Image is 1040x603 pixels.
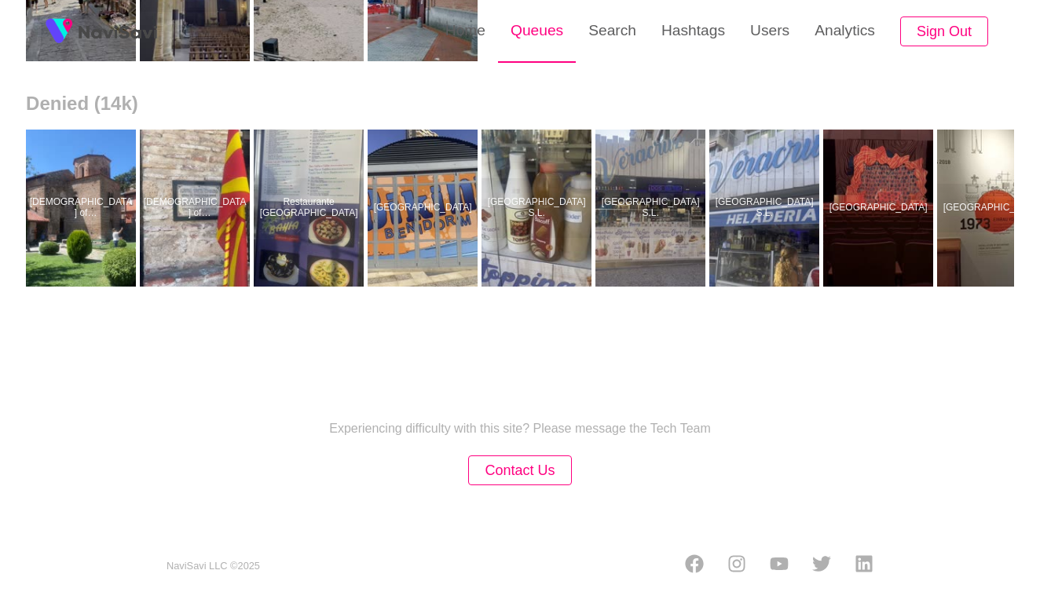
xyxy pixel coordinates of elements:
[167,561,260,572] small: NaviSavi LLC © 2025
[140,130,254,287] a: [DEMOGRAPHIC_DATA] of [DEMOGRAPHIC_DATA]Church of Hagia Sophia
[368,130,482,287] a: [GEOGRAPHIC_DATA]Bikini Beach Bar
[39,12,79,51] img: fireSpot
[823,130,937,287] a: [GEOGRAPHIC_DATA]Cadogan Hall
[482,130,595,287] a: [GEOGRAPHIC_DATA] S.L.Veracruz Beach S.L.
[254,130,368,287] a: Restaurante [GEOGRAPHIC_DATA]Restaurante La Bahía
[855,554,873,578] a: LinkedIn
[727,554,746,578] a: Instagram
[685,554,704,578] a: Facebook
[26,130,140,287] a: [DEMOGRAPHIC_DATA] of [DEMOGRAPHIC_DATA]Church of Hagia Sophia
[595,130,709,287] a: [GEOGRAPHIC_DATA] S.L.Veracruz Beach S.L.
[468,455,571,486] button: Contact Us
[329,422,711,436] p: Experiencing difficulty with this site? Please message the Tech Team
[812,554,831,578] a: Twitter
[709,130,823,287] a: [GEOGRAPHIC_DATA] S.L.Veracruz Beach S.L.
[900,16,988,47] button: Sign Out
[770,554,789,578] a: Youtube
[26,93,1014,115] h2: Denied (14k)
[79,24,157,39] img: fireSpot
[468,464,571,477] a: Contact Us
